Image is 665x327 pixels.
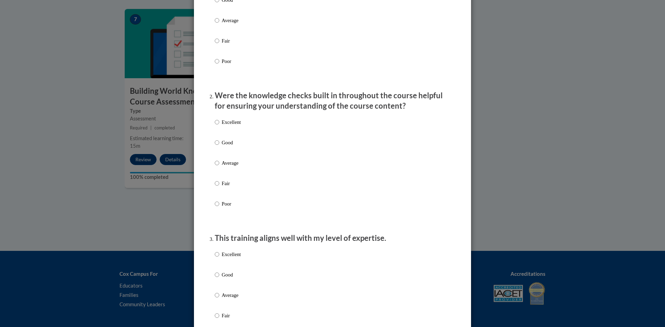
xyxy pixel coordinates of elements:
input: Poor [215,200,219,208]
p: This training aligns well with my level of expertise. [215,233,450,244]
p: Average [222,17,241,24]
p: Average [222,291,241,299]
p: Fair [222,312,241,319]
input: Good [215,271,219,279]
p: Excellent [222,118,241,126]
input: Poor [215,57,219,65]
p: Were the knowledge checks built in throughout the course helpful for ensuring your understanding ... [215,90,450,112]
input: Excellent [215,118,219,126]
input: Fair [215,180,219,187]
input: Average [215,291,219,299]
input: Fair [215,37,219,45]
p: Poor [222,57,241,65]
input: Fair [215,312,219,319]
p: Average [222,159,241,167]
input: Average [215,17,219,24]
p: Good [222,139,241,146]
input: Excellent [215,251,219,258]
p: Excellent [222,251,241,258]
input: Average [215,159,219,167]
input: Good [215,139,219,146]
p: Poor [222,200,241,208]
p: Good [222,271,241,279]
p: Fair [222,37,241,45]
p: Fair [222,180,241,187]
